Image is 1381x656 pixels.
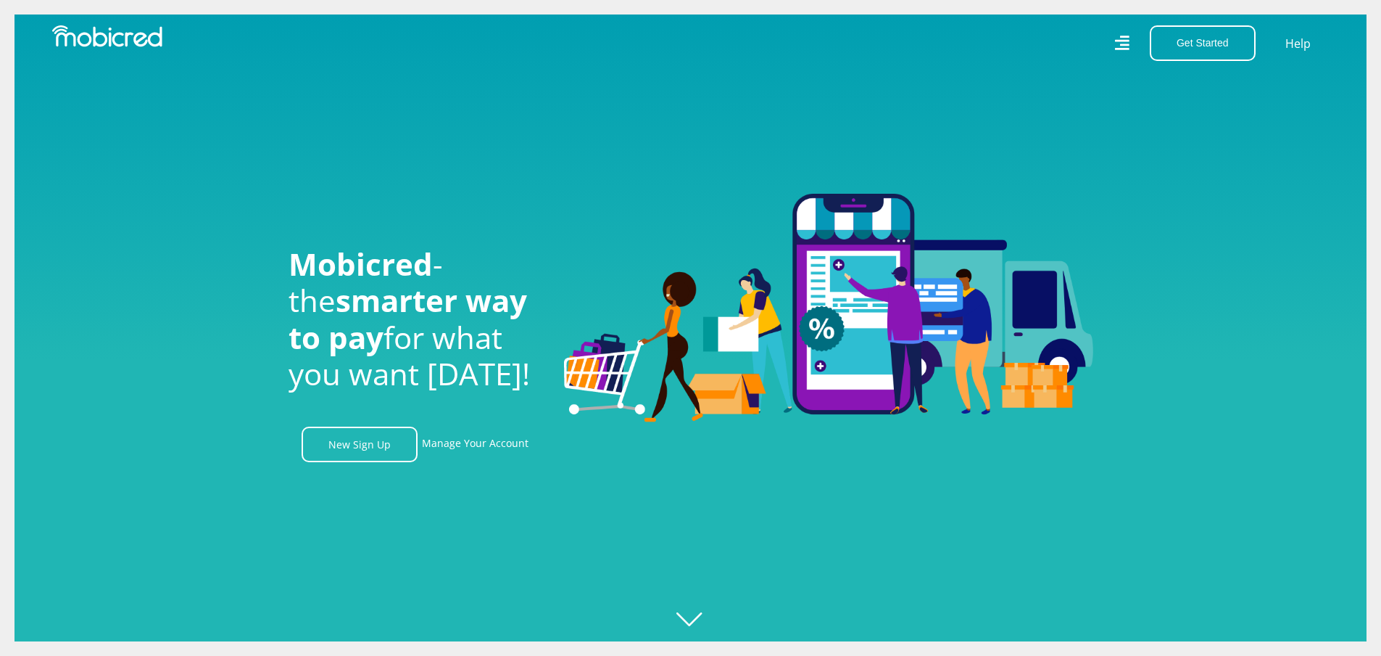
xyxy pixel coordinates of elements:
[1150,25,1256,61] button: Get Started
[564,194,1093,423] img: Welcome to Mobicred
[289,279,527,357] span: smarter way to pay
[289,246,542,393] h1: - the for what you want [DATE]!
[1285,34,1311,53] a: Help
[289,243,433,284] span: Mobicred
[52,25,162,47] img: Mobicred
[302,427,418,462] a: New Sign Up
[422,427,528,462] a: Manage Your Account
